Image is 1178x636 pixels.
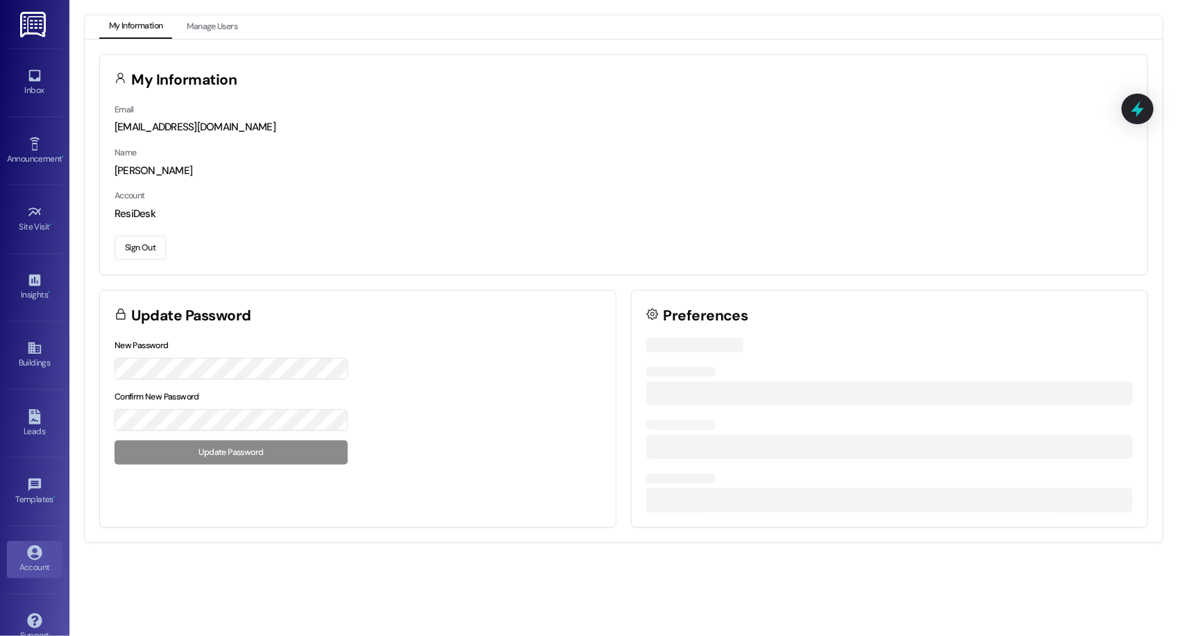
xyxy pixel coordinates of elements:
[62,152,64,162] span: •
[115,207,1133,221] div: ResiDesk
[20,12,49,37] img: ResiDesk Logo
[115,164,1133,178] div: [PERSON_NAME]
[115,120,1133,135] div: [EMAIL_ADDRESS][DOMAIN_NAME]
[50,220,52,230] span: •
[115,340,169,351] label: New Password
[7,541,62,578] a: Account
[132,309,251,323] h3: Update Password
[115,104,134,115] label: Email
[7,405,62,442] a: Leads
[7,336,62,374] a: Buildings
[177,15,247,39] button: Manage Users
[115,236,166,260] button: Sign Out
[115,190,145,201] label: Account
[115,147,137,158] label: Name
[115,391,199,402] label: Confirm New Password
[99,15,172,39] button: My Information
[7,268,62,306] a: Insights •
[7,200,62,238] a: Site Visit •
[664,309,748,323] h3: Preferences
[53,492,56,502] span: •
[132,73,237,87] h3: My Information
[48,288,50,298] span: •
[7,473,62,510] a: Templates •
[7,64,62,101] a: Inbox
